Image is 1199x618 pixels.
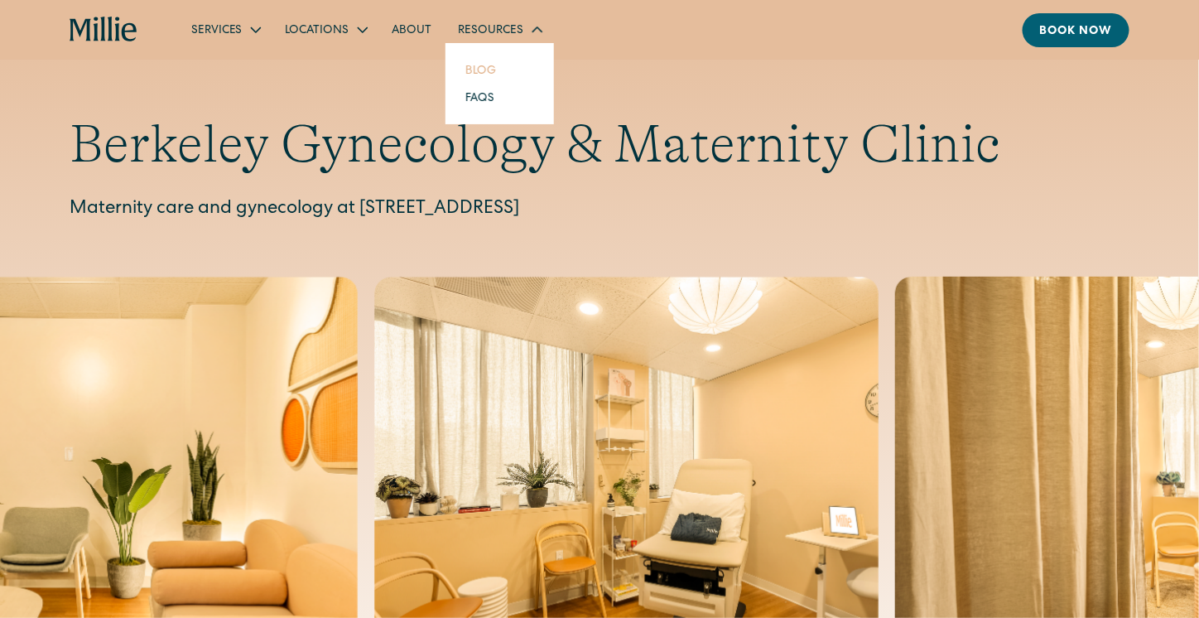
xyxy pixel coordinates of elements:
a: home [70,17,138,43]
div: Locations [286,22,349,40]
a: FAQs [452,84,508,111]
a: About [379,16,445,43]
nav: Resources [445,43,554,124]
div: Resources [445,16,554,43]
div: Resources [459,22,524,40]
div: Services [178,16,272,43]
a: Book now [1023,13,1129,47]
div: Services [191,22,243,40]
div: Locations [272,16,379,43]
a: Blog [452,56,509,84]
h1: Berkeley Gynecology & Maternity Clinic [70,113,1129,176]
p: Maternity care and gynecology at [STREET_ADDRESS] [70,196,1129,224]
div: Book now [1039,23,1113,41]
